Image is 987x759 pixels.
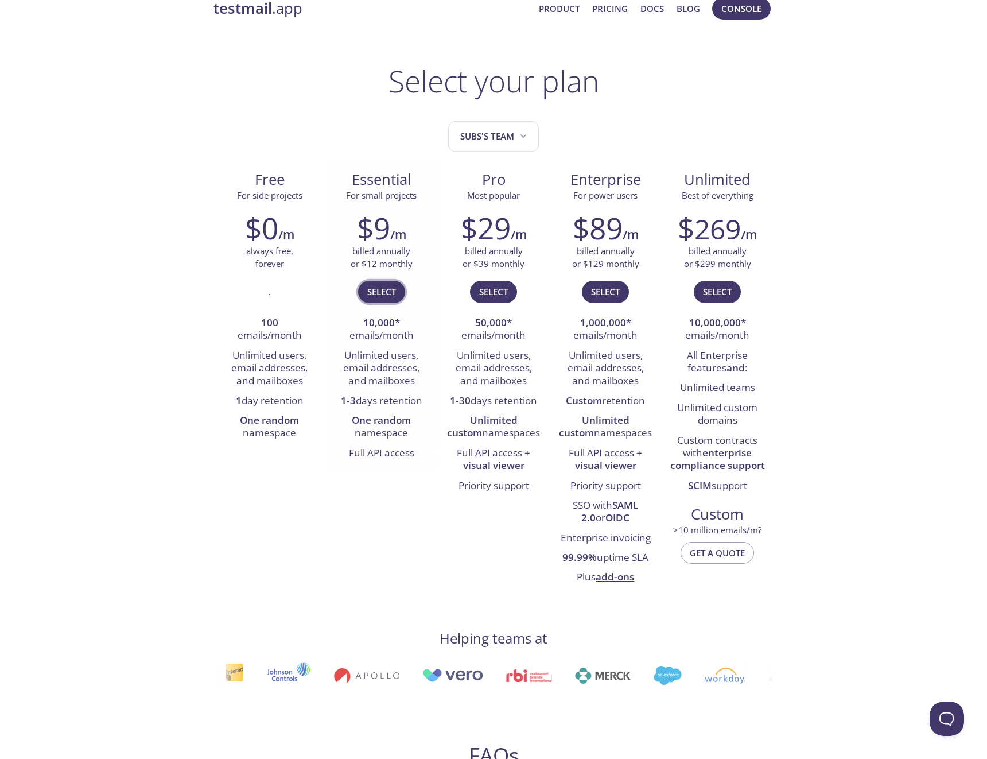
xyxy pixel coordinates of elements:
span: Free [223,170,316,189]
li: days retention [334,392,429,411]
li: uptime SLA [558,548,653,568]
strong: 10,000,000 [689,316,741,329]
h2: $0 [245,211,278,245]
button: Select [358,281,405,303]
li: Plus [558,568,653,588]
a: Docs [640,1,664,16]
span: For side projects [237,189,302,201]
a: add-ons [596,570,634,583]
h2: $9 [357,211,390,245]
span: Subs's team [460,129,529,144]
button: Get a quote [681,542,754,564]
span: Select [703,284,732,299]
strong: 10,000 [363,316,395,329]
span: Select [591,284,620,299]
span: For small projects [346,189,417,201]
button: Select [470,281,517,303]
strong: Custom [566,394,602,407]
span: Pro [446,170,540,189]
h6: /m [741,225,757,245]
span: Get a quote [690,545,745,560]
h6: /m [278,225,294,245]
li: Full API access [334,444,429,463]
strong: 100 [261,316,278,329]
li: Full API access + [558,444,653,477]
li: Enterprise invoicing [558,529,653,548]
img: apollo [334,668,399,684]
li: Unlimited users, email addresses, and mailboxes [558,346,653,392]
li: Unlimited custom domains [670,398,765,431]
strong: 1,000,000 [580,316,626,329]
li: Priority support [558,477,653,496]
strong: 1-30 [450,394,471,407]
strong: 1-3 [341,394,356,407]
li: Unlimited users, email addresses, and mailboxes [222,346,317,392]
li: namespace [222,411,317,444]
li: retention [558,392,653,411]
span: Unlimited [684,169,751,189]
img: rbi [506,669,553,682]
span: 269 [694,210,741,247]
li: emails/month [222,313,317,346]
li: * emails/month [670,313,765,346]
a: Blog [677,1,700,16]
span: Essential [335,170,428,189]
li: Priority support [446,477,541,496]
strong: SCIM [688,479,712,492]
strong: 50,000 [475,316,507,329]
span: Console [721,1,761,16]
span: For power users [573,189,638,201]
p: billed annually or $12 monthly [351,245,413,270]
strong: One random [352,413,411,427]
li: Unlimited teams [670,378,765,398]
strong: Unlimited custom [559,413,629,439]
p: billed annually or $39 monthly [463,245,524,270]
h6: /m [390,225,406,245]
button: Select [694,281,741,303]
h6: /m [511,225,527,245]
li: Full API access + [446,444,541,477]
span: Enterprise [559,170,652,189]
h2: $ [678,211,741,245]
img: workday [705,668,745,684]
img: johnsoncontrols [267,662,311,690]
img: vero [422,669,483,682]
img: salesforce [654,666,681,685]
span: Best of everything [682,189,753,201]
span: > 10 million emails/m? [673,524,761,536]
li: SSO with or [558,496,653,529]
p: always free, forever [246,245,293,270]
li: Unlimited users, email addresses, and mailboxes [334,346,429,392]
li: All Enterprise features : [670,346,765,379]
span: Select [367,284,396,299]
a: Pricing [592,1,628,16]
li: * emails/month [558,313,653,346]
li: * emails/month [446,313,541,346]
li: day retention [222,392,317,411]
li: namespace [334,411,429,444]
img: merck [575,668,631,684]
strong: visual viewer [575,459,636,472]
li: namespaces [446,411,541,444]
li: days retention [446,392,541,411]
strong: and [726,361,745,374]
strong: enterprise compliance support [670,446,765,472]
h6: /m [623,225,639,245]
a: Product [539,1,580,16]
p: billed annually or $129 monthly [572,245,639,270]
li: * emails/month [334,313,429,346]
span: Custom [671,505,764,524]
button: Subs's team [448,121,539,152]
button: Select [582,281,629,303]
strong: One random [240,413,299,427]
h4: Helping teams at [440,629,547,648]
li: Custom contracts with [670,431,765,477]
strong: 1 [236,394,242,407]
strong: visual viewer [463,459,524,472]
li: namespaces [558,411,653,444]
strong: Unlimited custom [447,413,518,439]
h1: Select your plan [388,64,599,98]
li: Unlimited users, email addresses, and mailboxes [446,346,541,392]
strong: 99.99% [562,551,597,564]
iframe: Help Scout Beacon - Open [930,702,964,736]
